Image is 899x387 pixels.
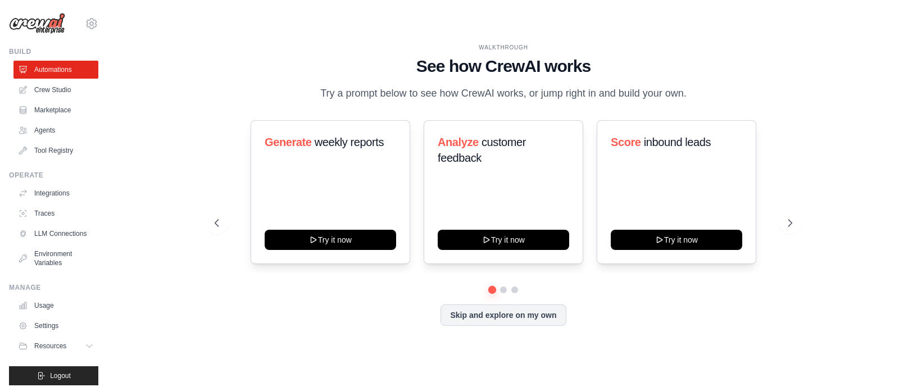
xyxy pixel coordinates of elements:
[13,225,98,243] a: LLM Connections
[34,342,66,350] span: Resources
[9,47,98,56] div: Build
[13,245,98,272] a: Environment Variables
[611,230,742,250] button: Try it now
[438,136,479,148] span: Analyze
[13,81,98,99] a: Crew Studio
[9,171,98,180] div: Operate
[9,13,65,34] img: Logo
[9,366,98,385] button: Logout
[843,333,899,387] iframe: Chat Widget
[13,317,98,335] a: Settings
[215,43,792,52] div: WALKTHROUGH
[13,204,98,222] a: Traces
[13,337,98,355] button: Resources
[265,136,312,148] span: Generate
[13,142,98,160] a: Tool Registry
[441,304,566,326] button: Skip and explore on my own
[215,56,792,76] h1: See how CrewAI works
[644,136,711,148] span: inbound leads
[13,61,98,79] a: Automations
[50,371,71,380] span: Logout
[611,136,641,148] span: Score
[13,184,98,202] a: Integrations
[265,230,396,250] button: Try it now
[315,85,692,102] p: Try a prompt below to see how CrewAI works, or jump right in and build your own.
[13,121,98,139] a: Agents
[13,101,98,119] a: Marketplace
[438,230,569,250] button: Try it now
[438,136,526,164] span: customer feedback
[13,297,98,315] a: Usage
[315,136,384,148] span: weekly reports
[9,283,98,292] div: Manage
